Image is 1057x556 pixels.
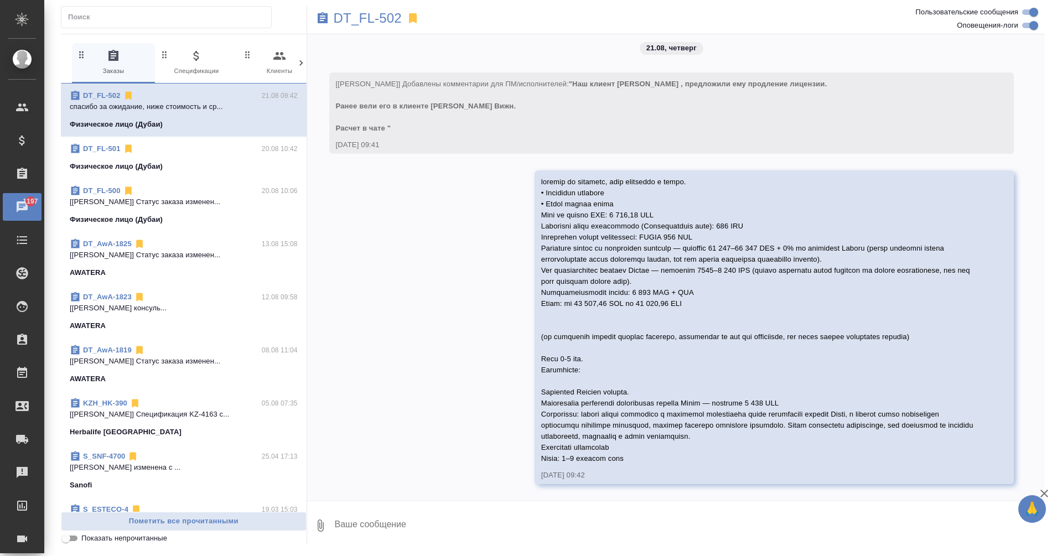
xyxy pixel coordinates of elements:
[262,238,298,250] p: 13.08 15:08
[68,9,271,25] input: Поиск
[70,161,163,172] p: Физическое лицо (Дубаи)
[334,13,402,24] a: DT_FL-502
[541,470,975,481] div: [DATE] 09:42
[242,49,253,60] svg: Зажми и перетащи, чтобы поменять порядок вкладок
[336,139,976,150] div: [DATE] 09:41
[70,101,298,112] p: спасибо за ожидание, ниже стоимость и ср...
[70,267,106,278] p: AWATERA
[83,240,132,248] a: DT_AwA-1825
[915,7,1018,18] span: Пользовательские сообщения
[70,303,298,314] p: [[PERSON_NAME] консуль...
[83,452,125,460] a: S_SNF-4700
[262,143,298,154] p: 20.08 10:42
[1023,497,1042,521] span: 🙏
[70,356,298,367] p: [[PERSON_NAME]] Статус заказа изменен...
[957,20,1018,31] span: Оповещения-логи
[83,293,132,301] a: DT_AwA-1823
[262,504,298,515] p: 19.03 15:03
[70,196,298,207] p: [[PERSON_NAME]] Статус заказа изменен...
[70,373,106,384] p: AWATERA
[83,91,121,100] a: DT_FL-502
[70,320,106,331] p: AWATERA
[3,193,42,221] a: 1197
[67,515,300,528] span: Пометить все прочитанными
[242,49,317,76] span: Клиенты
[123,143,134,154] svg: Отписаться
[76,49,151,76] span: Заказы
[70,462,298,473] p: [[PERSON_NAME] изменена с ...
[262,451,298,462] p: 25.04 17:13
[61,285,307,338] div: DT_AwA-182312.08 09:58[[PERSON_NAME] консуль...AWATERA
[61,497,307,550] div: S_ESTECO-419.03 15:03[[PERSON_NAME]] Статус заказа изменен на "...ООО «ЭСТЕ ДРИНКС ПРОДАКШН»
[262,292,298,303] p: 12.08 09:58
[336,80,830,132] span: "Наш клиент [PERSON_NAME] , предложили ему продление лицензии. Ранее вели его в клиенте [PERSON_N...
[61,232,307,285] div: DT_AwA-182513.08 15:08[[PERSON_NAME]] Статус заказа изменен...AWATERA
[159,49,170,60] svg: Зажми и перетащи, чтобы поменять порядок вкладок
[61,512,307,531] button: Пометить все прочитанными
[127,451,138,462] svg: Отписаться
[70,409,298,420] p: [[PERSON_NAME]] Спецификация KZ-4163 с...
[61,137,307,179] div: DT_FL-50120.08 10:42Физическое лицо (Дубаи)
[61,391,307,444] div: KZH_HK-39005.08 07:35[[PERSON_NAME]] Спецификация KZ-4163 с...Herbalife [GEOGRAPHIC_DATA]
[123,90,134,101] svg: Отписаться
[83,144,121,153] a: DT_FL-501
[159,49,234,76] span: Спецификации
[131,504,142,515] svg: Отписаться
[70,214,163,225] p: Физическое лицо (Дубаи)
[83,186,121,195] a: DT_FL-500
[134,292,145,303] svg: Отписаться
[70,250,298,261] p: [[PERSON_NAME]] Статус заказа изменен...
[70,480,92,491] p: Sanofi
[262,345,298,356] p: 08.08 11:04
[70,427,182,438] p: Herbalife [GEOGRAPHIC_DATA]
[336,80,830,132] span: [[PERSON_NAME]] Добавлены комментарии для ПМ/исполнителей:
[83,505,128,513] a: S_ESTECO-4
[76,49,87,60] svg: Зажми и перетащи, чтобы поменять порядок вкладок
[129,398,141,409] svg: Отписаться
[646,43,697,54] p: 21.08, четверг
[541,178,976,463] span: loremip do sitametc, adip elitseddo e tempo. • Incididun utlabore • Etdol magnaa enima Mini ve qu...
[83,399,127,407] a: KZH_HK-390
[262,398,298,409] p: 05.08 07:35
[81,533,167,544] span: Показать непрочитанные
[83,346,132,354] a: DT_AwA-1819
[61,338,307,391] div: DT_AwA-181908.08 11:04[[PERSON_NAME]] Статус заказа изменен...AWATERA
[1018,495,1046,523] button: 🙏
[61,179,307,232] div: DT_FL-50020.08 10:06[[PERSON_NAME]] Статус заказа изменен...Физическое лицо (Дубаи)
[262,185,298,196] p: 20.08 10:06
[61,444,307,497] div: S_SNF-470025.04 17:13[[PERSON_NAME] изменена с ...Sanofi
[123,185,134,196] svg: Отписаться
[16,196,44,207] span: 1197
[134,345,145,356] svg: Отписаться
[61,84,307,137] div: DT_FL-50221.08 09:42спасибо за ожидание, ниже стоимость и ср...Физическое лицо (Дубаи)
[134,238,145,250] svg: Отписаться
[70,119,163,130] p: Физическое лицо (Дубаи)
[262,90,298,101] p: 21.08 09:42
